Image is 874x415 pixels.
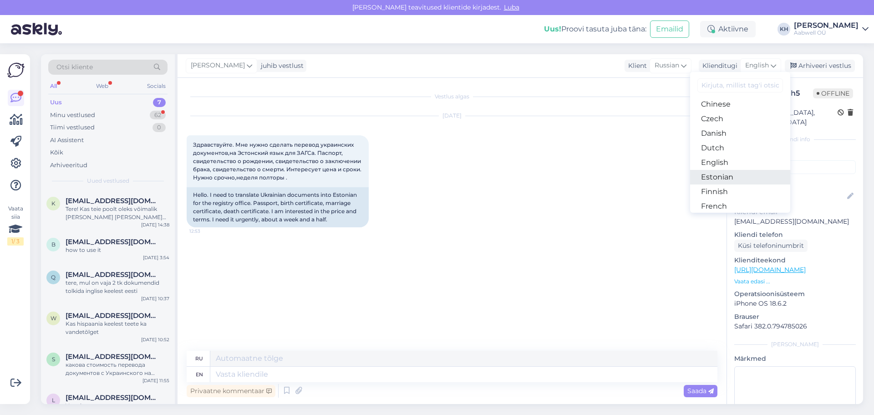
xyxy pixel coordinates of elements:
div: Klient [625,61,647,71]
div: how to use it [66,246,169,254]
div: ru [195,351,203,366]
div: Tere! Kas teie poolt oleks võimalik [PERSON_NAME] [PERSON_NAME] tõlget Tartu notarisse 10.07 [PER... [66,205,169,221]
div: All [48,80,59,92]
a: Estonian [690,170,790,184]
div: Tiimi vestlused [50,123,95,132]
input: Lisa nimi [735,191,845,201]
span: bsullay972@gmail.com [66,238,160,246]
p: Brauser [734,312,856,322]
div: KH [777,23,790,36]
div: Küsi telefoninumbrit [734,240,808,252]
span: l [52,397,55,404]
div: Vastake [66,402,169,410]
div: Arhiveeri vestlus [785,60,855,72]
div: [DATE] 10:37 [141,295,169,302]
a: Czech [690,112,790,126]
span: Uued vestlused [87,177,129,185]
img: Askly Logo [7,61,25,79]
p: Safari 382.0.794785026 [734,322,856,331]
div: Socials [145,80,168,92]
span: 12:53 [189,228,224,235]
a: English [690,155,790,170]
div: какова стоимость перевода документов с Украинского на Эстонский? [66,361,169,377]
p: Klienditeekond [734,256,856,265]
input: Lisa tag [734,160,856,174]
div: Minu vestlused [50,111,95,120]
div: Vaata siia [7,205,24,246]
div: Aktiivne [700,21,756,37]
a: [PERSON_NAME]Aabwell OÜ [794,22,869,36]
span: wbb@wbbrands.com [66,312,160,320]
p: [EMAIL_ADDRESS][DOMAIN_NAME] [734,217,856,226]
div: Proovi tasuta juba täna: [544,24,646,35]
div: en [196,367,203,382]
div: Kõik [50,148,63,157]
div: [DATE] 14:38 [141,221,169,228]
span: Saada [687,387,714,395]
span: slavic2325@gmail.com [66,353,160,361]
div: Kas hispaania keelest teete ka vandetõlget [66,320,169,336]
p: Kliendi tag'id [734,149,856,159]
span: qidelyx@gmail.com [66,271,160,279]
div: [DATE] 11:55 [142,377,169,384]
div: Aabwell OÜ [794,29,859,36]
input: Kirjuta, millist tag'i otsid [697,78,783,92]
a: [URL][DOMAIN_NAME] [734,266,806,274]
div: AI Assistent [50,136,84,145]
b: Uus! [544,25,561,33]
div: Web [94,80,110,92]
div: 62 [150,111,166,120]
div: Klienditugi [699,61,737,71]
p: Märkmed [734,354,856,364]
div: Arhiveeritud [50,161,87,170]
span: Russian [655,61,679,71]
p: iPhone OS 18.6.2 [734,299,856,308]
div: Uus [50,98,62,107]
span: s [52,356,55,363]
span: Offline [813,88,853,98]
span: w [51,315,56,322]
div: 0 [152,123,166,132]
a: Chinese [690,97,790,112]
p: Kliendi email [734,207,856,217]
span: b [51,241,56,248]
div: 7 [153,98,166,107]
span: kaire@varakeskus.ee [66,197,160,205]
p: Kliendi nimi [734,178,856,187]
div: Hello. I need to translate Ukrainian documents into Estonian for the registry office. Passport, b... [187,187,369,227]
div: [DATE] [187,112,717,120]
div: juhib vestlust [257,61,304,71]
span: English [745,61,769,71]
span: q [51,274,56,281]
button: Emailid [650,20,689,38]
p: Vaata edasi ... [734,277,856,286]
p: Kliendi telefon [734,230,856,240]
div: Kliendi info [734,135,856,143]
div: tere, mul on vaja 2 tk dokumendid tolkida inglise keelest eesti [66,279,169,295]
span: k [51,200,56,207]
p: Operatsioonisüsteem [734,289,856,299]
div: [PERSON_NAME] [734,340,856,348]
div: [PERSON_NAME] [794,22,859,29]
span: Здравствуйте. Мне нужно сделать перевод украинских документов,на Эстонский язык для ЗАГСа. Паспор... [193,141,363,181]
div: [DATE] 10:52 [141,336,169,343]
div: 1 / 3 [7,237,24,246]
a: French [690,199,790,214]
div: [DATE] 3:54 [143,254,169,261]
div: Privaatne kommentaar [187,385,275,397]
a: Danish [690,126,790,141]
a: Finnish [690,184,790,199]
span: [PERSON_NAME] [191,61,245,71]
div: Vestlus algas [187,92,717,101]
span: liisbethallmaa703@gmail.com [66,394,160,402]
a: Dutch [690,141,790,155]
span: Otsi kliente [56,62,93,72]
span: Luba [501,3,522,11]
